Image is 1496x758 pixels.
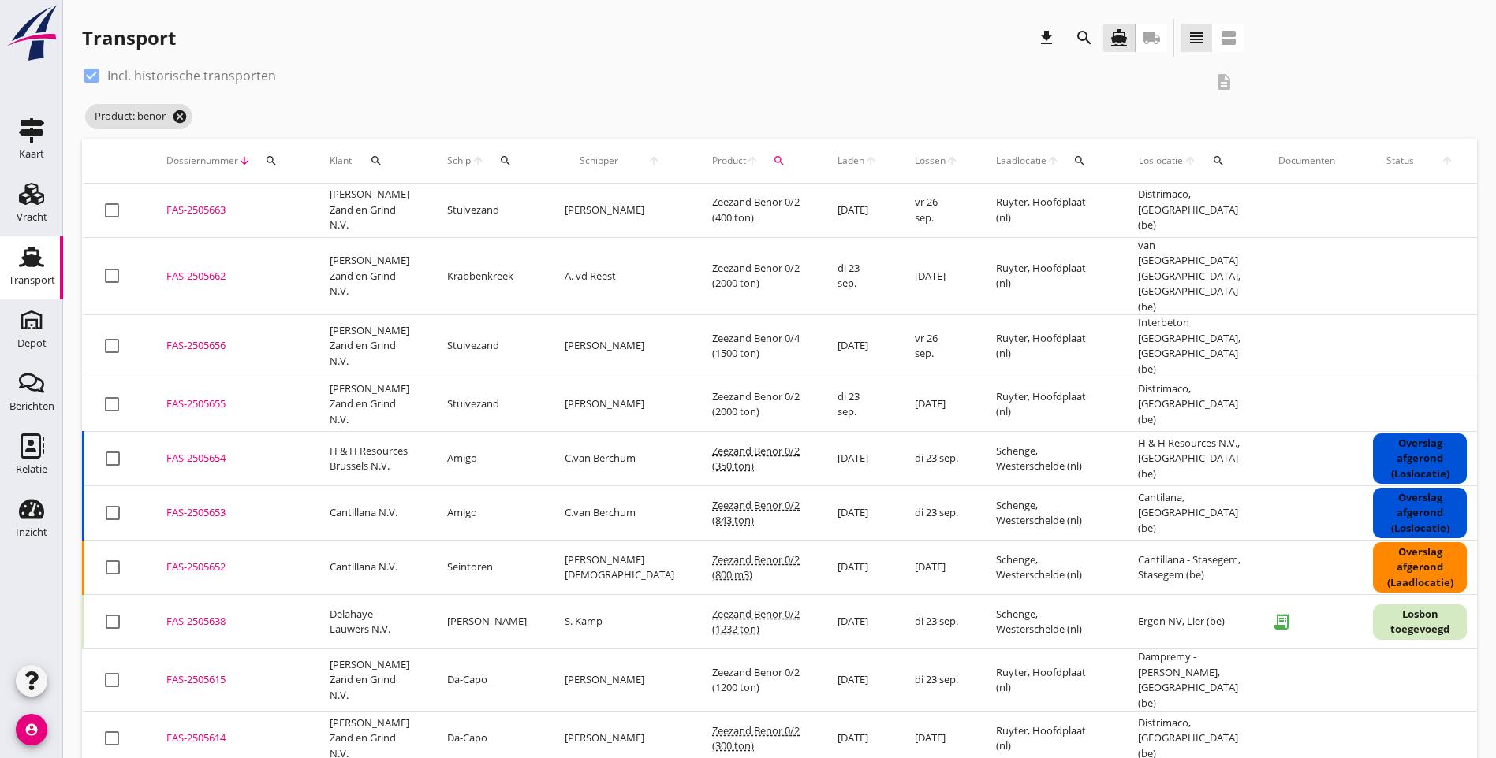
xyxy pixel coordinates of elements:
[311,432,428,486] td: H & H Resources Brussels N.V.
[896,315,977,377] td: vr 26 sep.
[1373,542,1467,593] div: Overslag afgerond (Laadlocatie)
[896,541,977,595] td: [DATE]
[428,377,546,432] td: Stuivezand
[1184,154,1198,167] i: arrow_upward
[1187,28,1206,47] i: view_headline
[712,607,800,637] span: Zeezand Benor 0/2 (1232 ton)
[1046,154,1059,167] i: arrow_upward
[546,541,693,595] td: [PERSON_NAME][DEMOGRAPHIC_DATA]
[977,595,1119,649] td: Schenge, Westerschelde (nl)
[1278,154,1335,168] div: Documenten
[915,154,946,168] span: Lossen
[712,498,800,528] span: Zeezand Benor 0/2 (843 ton)
[1373,604,1467,640] div: Losbon toegevoegd
[166,269,292,284] div: FAS-2505662
[712,154,746,168] span: Product
[977,184,1119,238] td: Ruyter, Hoofdplaat (nl)
[546,649,693,712] td: [PERSON_NAME]
[166,730,292,746] div: FAS-2505614
[693,315,819,377] td: Zeezand Benor 0/4 (1500 ton)
[712,552,800,582] span: Zeezand Benor 0/2 (800 m3)
[265,154,278,167] i: search
[864,154,877,167] i: arrow_upward
[1266,606,1297,637] i: receipt_long
[977,541,1119,595] td: Schenge, Westerschelde (nl)
[9,401,54,411] div: Berichten
[82,25,176,50] div: Transport
[546,595,693,649] td: S. Kamp
[693,237,819,315] td: Zeezand Benor 0/2 (2000 ton)
[17,212,47,222] div: Vracht
[712,444,800,474] span: Zeezand Benor 0/2 (350 ton)
[311,377,428,432] td: [PERSON_NAME] Zand en Grind N.V.
[773,154,785,167] i: search
[896,432,977,486] td: di 23 sep.
[311,184,428,238] td: [PERSON_NAME] Zand en Grind N.V.
[166,396,292,412] div: FAS-2505655
[428,541,546,595] td: Seintoren
[977,377,1119,432] td: Ruyter, Hoofdplaat (nl)
[1373,488,1467,539] div: Overslag afgerond (Loslocatie)
[819,486,896,541] td: [DATE]
[447,154,472,168] span: Schip
[1212,154,1225,167] i: search
[946,154,958,167] i: arrow_upward
[1119,315,1259,377] td: Interbeton [GEOGRAPHIC_DATA], [GEOGRAPHIC_DATA] (be)
[896,649,977,712] td: di 23 sep.
[838,154,864,168] span: Laden
[819,649,896,712] td: [DATE]
[166,559,292,575] div: FAS-2505652
[16,464,47,474] div: Relatie
[16,527,47,537] div: Inzicht
[1119,649,1259,712] td: Dampremy - [PERSON_NAME], [GEOGRAPHIC_DATA] (be)
[977,237,1119,315] td: Ruyter, Hoofdplaat (nl)
[819,432,896,486] td: [DATE]
[1073,154,1086,167] i: search
[977,649,1119,712] td: Ruyter, Hoofdplaat (nl)
[1119,541,1259,595] td: Cantillana - Stasegem, Stasegem (be)
[428,237,546,315] td: Krabbenkreek
[1119,237,1259,315] td: van [GEOGRAPHIC_DATA] [GEOGRAPHIC_DATA], [GEOGRAPHIC_DATA] (be)
[977,315,1119,377] td: Ruyter, Hoofdplaat (nl)
[1119,486,1259,541] td: Cantilana, [GEOGRAPHIC_DATA] (be)
[819,315,896,377] td: [DATE]
[746,154,759,167] i: arrow_upward
[1037,28,1056,47] i: download
[1373,154,1427,168] span: Status
[311,486,428,541] td: Cantillana N.V.
[1219,28,1238,47] i: view_agenda
[896,486,977,541] td: di 23 sep.
[9,275,55,285] div: Transport
[16,714,47,745] i: account_circle
[85,104,192,129] span: Product: benor
[311,595,428,649] td: Delahaye Lauwers N.V.
[546,315,693,377] td: [PERSON_NAME]
[712,723,800,753] span: Zeezand Benor 0/2 (300 ton)
[1119,595,1259,649] td: Ergon NV, Lier (be)
[166,338,292,354] div: FAS-2505656
[546,237,693,315] td: A. vd Reest
[19,149,44,159] div: Kaart
[896,237,977,315] td: [DATE]
[166,451,292,466] div: FAS-2505654
[819,184,896,238] td: [DATE]
[107,68,276,84] label: Incl. historische transporten
[3,4,60,62] img: logo-small.a267ee39.svg
[693,184,819,238] td: Zeezand Benor 0/2 (400 ton)
[819,377,896,432] td: di 23 sep.
[1110,28,1129,47] i: directions_boat
[166,614,292,630] div: FAS-2505638
[693,649,819,712] td: Zeezand Benor 0/2 (1200 ton)
[311,541,428,595] td: Cantillana N.V.
[546,377,693,432] td: [PERSON_NAME]
[428,315,546,377] td: Stuivezand
[819,541,896,595] td: [DATE]
[166,203,292,218] div: FAS-2505663
[428,595,546,649] td: [PERSON_NAME]
[166,672,292,688] div: FAS-2505615
[977,486,1119,541] td: Schenge, Westerschelde (nl)
[428,432,546,486] td: Amigo
[565,154,632,168] span: Schipper
[546,486,693,541] td: C.van Berchum
[896,377,977,432] td: [DATE]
